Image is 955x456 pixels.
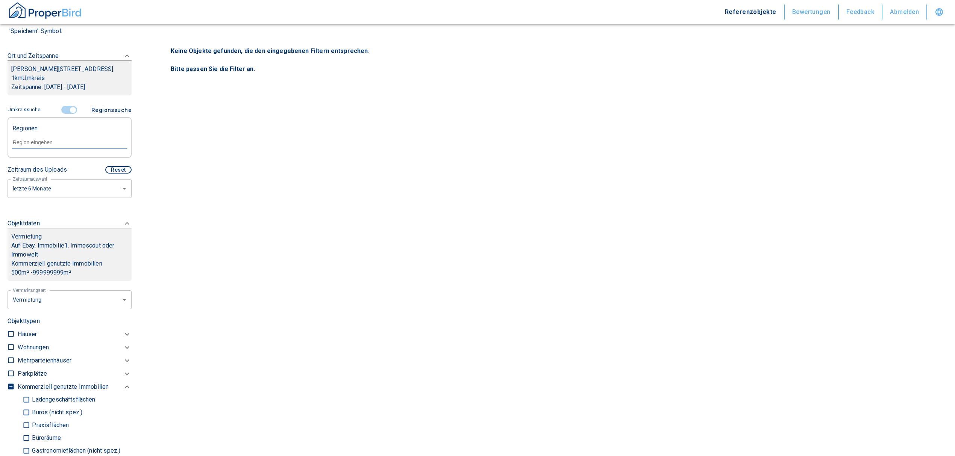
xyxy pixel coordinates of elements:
p: Auf Ebay, Immobilie1, Immoscout oder Immowelt [11,241,128,259]
p: Wohnungen [18,343,49,352]
p: Häuser [18,330,37,339]
p: Büroräume [30,435,61,441]
div: letzte 6 Monate [8,290,132,310]
button: Feedback [839,5,883,20]
p: Büros (nicht spez.) [30,409,82,415]
button: Regionssuche [88,103,132,117]
p: Ort und Zeitspanne [8,51,59,60]
p: [PERSON_NAME][STREET_ADDRESS] [11,65,128,74]
p: Zeitraum des Uploads [8,165,67,174]
p: Praxisflächen [30,422,69,428]
p: Zeitspanne: [DATE] - [DATE] [11,83,128,92]
p: Vermietung [11,232,42,241]
div: ObjektdatenVermietungAuf Ebay, Immobilie1, Immoscout oder ImmoweltKommerziell genutzte Immobilien... [8,211,132,288]
div: Mehrparteienhäuser [18,354,132,367]
p: Objekttypen [8,317,132,326]
p: Kommerziell genutzte Immobilien [11,259,128,268]
img: ProperBird Logo and Home Button [8,1,83,20]
div: Parkplätze [18,367,132,380]
div: Ort und Zeitspanne[PERSON_NAME][STREET_ADDRESS]1kmUmkreisZeitspanne: [DATE] - [DATE] [8,44,132,103]
button: Referenzobjekte [717,5,785,20]
p: Parkplätze [18,369,47,378]
p: Ladengeschäftsflächen [30,397,95,403]
p: Objektdaten [8,219,40,228]
button: Abmelden [882,5,927,20]
p: Regionen [12,122,38,131]
button: Bewertungen [785,5,839,20]
div: Kommerziell genutzte Immobilien [18,380,132,393]
div: Wohnungen [18,341,132,354]
button: Umkreissuche [8,103,43,116]
div: Häuser [18,328,132,341]
button: Reset [105,166,132,174]
button: ProperBird Logo and Home Button [8,1,83,23]
input: Region eingeben [12,139,127,146]
p: Gastronomieflächen (nicht spez.) [30,448,120,454]
p: 1 km Umkreis [11,74,128,83]
p: Kommerziell genutzte Immobilien [18,382,109,391]
p: Mehrparteienhäuser [18,356,71,365]
p: Keine Objekte gefunden, die den eingegebenen Filtern entsprechen. Bitte passen Sie die Filter an. [171,47,923,74]
p: 500 m² - 999999999 m² [11,268,128,277]
div: letzte 6 Monate [8,178,132,198]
